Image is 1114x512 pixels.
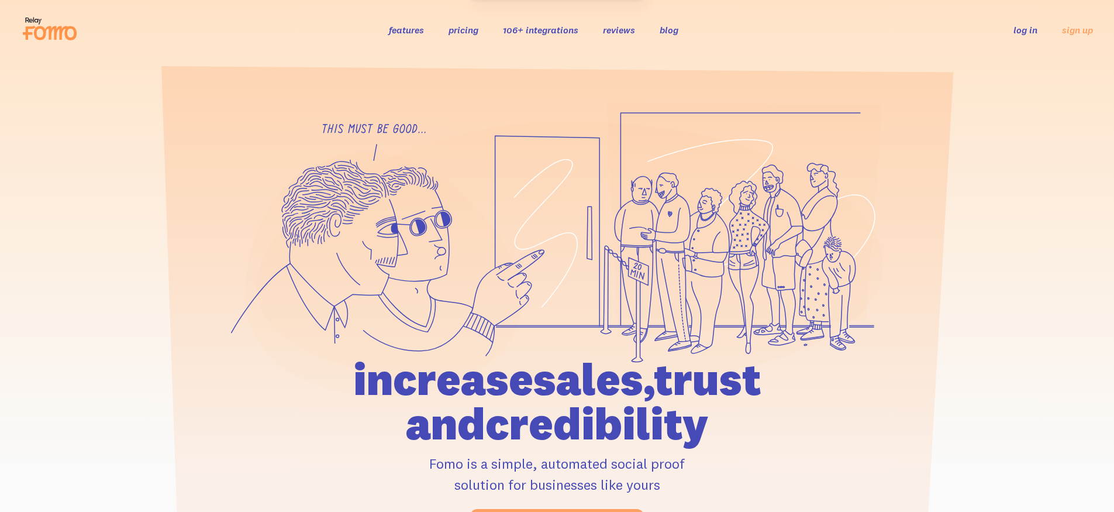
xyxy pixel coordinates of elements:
[603,24,635,36] a: reviews
[503,24,578,36] a: 106+ integrations
[1013,24,1037,36] a: log in
[660,24,678,36] a: blog
[287,453,828,495] p: Fomo is a simple, automated social proof solution for businesses like yours
[1062,24,1093,36] a: sign up
[389,24,424,36] a: features
[287,357,828,446] h1: increase sales, trust and credibility
[449,24,478,36] a: pricing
